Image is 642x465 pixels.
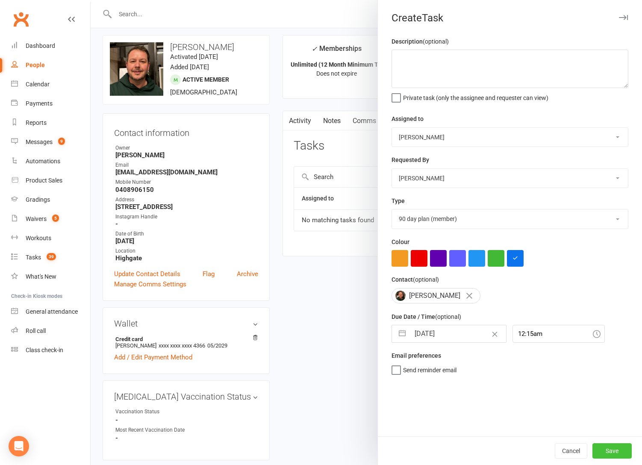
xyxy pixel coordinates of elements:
span: 39 [47,253,56,260]
div: Tasks [26,254,41,261]
span: Send reminder email [403,364,456,374]
label: Assigned to [392,114,424,124]
span: Private task (only the assignee and requester can view) [403,91,548,101]
a: People [11,56,90,75]
a: Calendar [11,75,90,94]
a: Class kiosk mode [11,341,90,360]
a: Automations [11,152,90,171]
div: [PERSON_NAME] [392,288,480,303]
div: Create Task [378,12,642,24]
div: Workouts [26,235,51,241]
label: Requested By [392,155,429,165]
label: Email preferences [392,351,441,360]
label: Colour [392,237,409,247]
a: Roll call [11,321,90,341]
small: (optional) [413,276,439,283]
div: Roll call [26,327,46,334]
label: Contact [392,275,439,284]
small: (optional) [435,313,461,320]
a: Tasks 39 [11,248,90,267]
div: What's New [26,273,56,280]
div: People [26,62,45,68]
label: Description [392,37,449,46]
small: (optional) [423,38,449,45]
a: Product Sales [11,171,90,190]
div: Reports [26,119,47,126]
div: Open Intercom Messenger [9,436,29,456]
button: Save [592,443,632,459]
div: Automations [26,158,60,165]
img: Reuben Christman [395,291,406,301]
a: Waivers 5 [11,209,90,229]
a: Clubworx [10,9,32,30]
a: Gradings [11,190,90,209]
a: What's New [11,267,90,286]
span: 5 [52,215,59,222]
span: 9 [58,138,65,145]
div: Messages [26,138,53,145]
a: Messages 9 [11,132,90,152]
button: Cancel [555,443,587,459]
a: Reports [11,113,90,132]
a: Dashboard [11,36,90,56]
div: Product Sales [26,177,62,184]
div: General attendance [26,308,78,315]
label: Type [392,196,405,206]
a: Workouts [11,229,90,248]
div: Waivers [26,215,47,222]
div: Calendar [26,81,50,88]
div: Payments [26,100,53,107]
a: General attendance kiosk mode [11,302,90,321]
div: Gradings [26,196,50,203]
div: Dashboard [26,42,55,49]
label: Due Date / Time [392,312,461,321]
a: Payments [11,94,90,113]
button: Clear Date [487,326,502,342]
div: Class check-in [26,347,63,353]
